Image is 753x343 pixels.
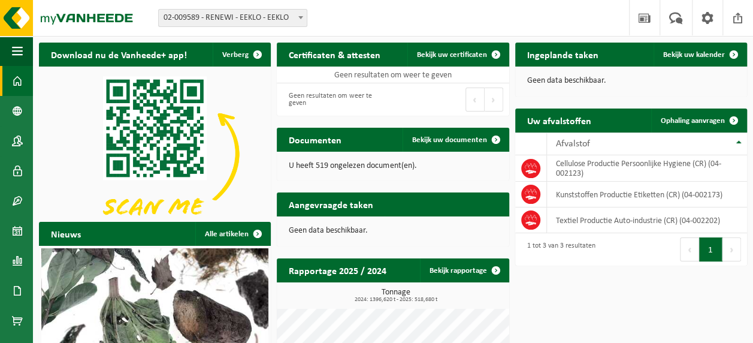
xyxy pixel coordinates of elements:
button: Next [722,237,741,261]
a: Bekijk uw certificaten [407,43,508,67]
a: Ophaling aanvragen [651,109,746,133]
a: Bekijk uw kalender [654,43,746,67]
span: 02-009589 - RENEWI - EEKLO - EEKLO [158,9,307,27]
td: Cellulose Productie Persoonlijke Hygiene (CR) (04-002123) [547,155,747,182]
div: 1 tot 3 van 3 resultaten [521,236,595,263]
img: Download de VHEPlus App [39,67,271,241]
h2: Ingeplande taken [515,43,610,66]
h2: Download nu de Vanheede+ app! [39,43,199,66]
p: U heeft 519 ongelezen document(en). [289,162,497,170]
a: Bekijk uw documenten [403,128,508,152]
h2: Uw afvalstoffen [515,109,603,132]
span: Bekijk uw documenten [412,136,487,144]
span: 02-009589 - RENEWI - EEKLO - EEKLO [159,10,307,26]
h3: Tonnage [283,288,509,303]
a: Bekijk rapportage [420,258,508,282]
span: Bekijk uw kalender [663,51,725,59]
p: Geen data beschikbaar. [289,227,497,235]
td: Textiel Productie Auto-industrie (CR) (04-002202) [547,207,747,233]
h2: Nieuws [39,222,93,245]
h2: Certificaten & attesten [277,43,392,66]
td: Geen resultaten om weer te geven [277,67,509,83]
button: Previous [680,237,699,261]
h2: Aangevraagde taken [277,192,385,216]
span: Afvalstof [556,139,590,149]
button: Next [485,88,503,112]
button: Previous [465,88,485,112]
span: 2024: 1396,620 t - 2025: 518,680 t [283,297,509,303]
span: Bekijk uw certificaten [417,51,487,59]
div: Geen resultaten om weer te geven [283,86,387,113]
p: Geen data beschikbaar. [527,77,735,85]
h2: Documenten [277,128,353,151]
a: Alle artikelen [195,222,270,246]
span: Ophaling aanvragen [661,117,725,125]
button: Verberg [213,43,270,67]
span: Verberg [222,51,249,59]
td: Kunststoffen Productie Etiketten (CR) (04-002173) [547,182,747,207]
h2: Rapportage 2025 / 2024 [277,258,398,282]
button: 1 [699,237,722,261]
